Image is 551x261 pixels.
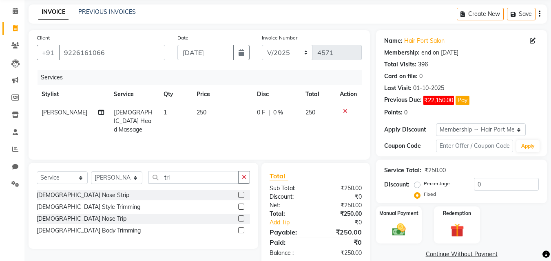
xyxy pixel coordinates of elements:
div: Sub Total: [263,184,316,193]
input: Search or Scan [148,171,239,184]
span: 0 F [257,108,265,117]
a: PREVIOUS INVOICES [78,8,136,15]
label: Invoice Number [262,34,297,42]
div: Last Visit: [384,84,412,92]
div: [DEMOGRAPHIC_DATA] Nose Strip [37,191,129,200]
div: 396 [418,60,428,69]
label: Manual Payment [379,210,418,217]
th: Action [335,85,362,103]
span: 1 [164,109,167,116]
th: Stylist [37,85,109,103]
button: Pay [456,96,469,105]
div: ₹0 [316,193,368,201]
div: Total Visits: [384,60,416,69]
div: Previous Due: [384,96,422,105]
div: Balance : [263,249,316,257]
div: 0 [404,108,407,117]
label: Redemption [443,210,471,217]
a: Add Tip [263,218,324,227]
input: Enter Offer / Coupon Code [436,140,513,152]
th: Service [109,85,159,103]
div: ₹0 [325,218,368,227]
div: ₹250.00 [316,201,368,210]
div: ₹250.00 [316,184,368,193]
a: Continue Without Payment [378,250,545,259]
label: Fixed [424,191,436,198]
th: Price [192,85,252,103]
span: Total [270,172,288,180]
th: Total [301,85,335,103]
div: Discount: [263,193,316,201]
div: Total: [263,210,316,218]
span: 250 [197,109,206,116]
div: ₹0 [316,237,368,247]
div: [DEMOGRAPHIC_DATA] Style Trimming [37,203,140,211]
div: Payable: [263,227,316,237]
div: Net: [263,201,316,210]
a: Hair Port Salon [404,37,445,45]
span: [DEMOGRAPHIC_DATA] Head Massage [114,109,153,133]
span: 0 % [273,108,283,117]
div: Discount: [384,180,409,189]
div: Card on file: [384,72,418,81]
div: ₹250.00 [425,166,446,175]
label: Client [37,34,50,42]
span: 250 [305,109,315,116]
div: 0 [419,72,423,81]
div: Membership: [384,48,420,57]
div: ₹250.00 [316,210,368,218]
label: Percentage [424,180,450,187]
div: end on [DATE] [421,48,458,57]
div: Apply Discount [384,125,436,134]
th: Disc [252,85,301,103]
label: Date [177,34,188,42]
div: Paid: [263,237,316,247]
span: [PERSON_NAME] [42,109,87,116]
button: Create New [457,8,504,20]
button: +91 [37,45,60,60]
div: Coupon Code [384,142,436,150]
button: Apply [516,140,540,152]
div: Service Total: [384,166,421,175]
span: | [268,108,270,117]
div: Points: [384,108,403,117]
div: ₹250.00 [316,227,368,237]
div: [DEMOGRAPHIC_DATA] Nose Trip [37,215,126,223]
img: _gift.svg [446,222,468,239]
div: [DEMOGRAPHIC_DATA] Body Trimming [37,226,141,235]
div: ₹250.00 [316,249,368,257]
div: Name: [384,37,403,45]
a: INVOICE [38,5,69,20]
span: ₹22,150.00 [423,96,454,105]
button: Save [507,8,536,20]
div: Services [38,70,368,85]
img: _cash.svg [388,222,410,237]
input: Search by Name/Mobile/Email/Code [59,45,165,60]
th: Qty [159,85,192,103]
div: 01-10-2025 [413,84,444,92]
